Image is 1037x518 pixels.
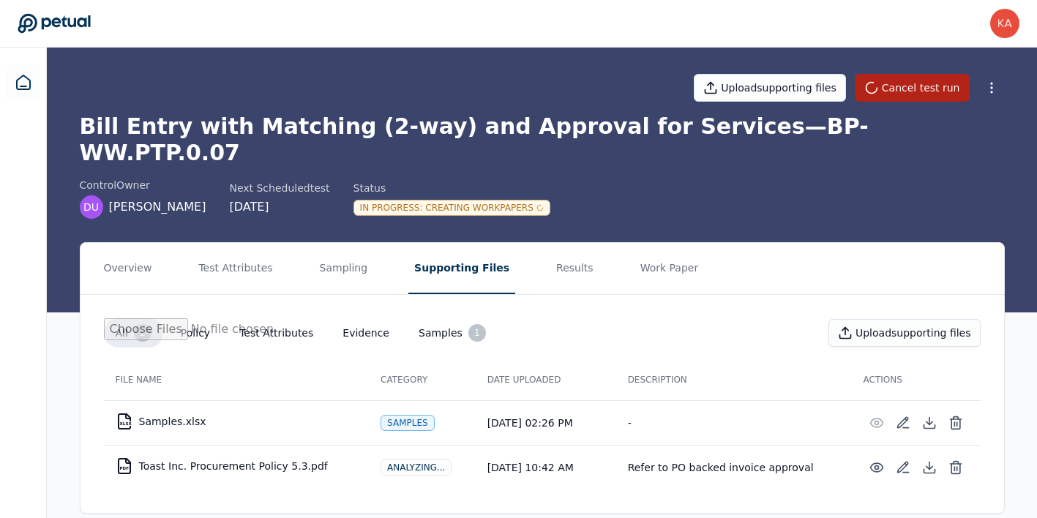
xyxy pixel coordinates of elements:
td: [DATE] 02:26 PM [476,400,616,445]
div: Next Scheduled test [229,181,329,195]
button: Supporting Files [408,243,515,294]
a: Dashboard [6,65,41,100]
button: Preview File (hover for quick preview, click for full view) [864,410,890,436]
button: Work Paper [634,243,705,294]
button: Download File [916,410,943,436]
th: Description [616,359,852,400]
button: Policy [169,320,222,346]
button: More Options [978,75,1005,101]
th: File Name [104,359,370,400]
button: Samples1 [407,318,498,348]
button: All2 [104,318,163,348]
button: Sampling [314,243,374,294]
button: Test Attributes [228,320,325,346]
button: Delete File [943,454,969,481]
span: [PERSON_NAME] [109,198,206,216]
td: Toast Inc. Procurement Policy 5.3.pdf [104,448,370,484]
button: Cancel test run [855,74,970,102]
th: Category [369,359,476,400]
div: 2 [134,324,151,342]
button: Add/Edit Description [890,410,916,436]
td: - [616,400,852,445]
div: Samples [381,415,435,431]
img: karen.yeung@toasttab.com [990,9,1019,38]
button: Overview [98,243,158,294]
button: Results [550,243,599,294]
div: [DATE] [229,198,329,216]
nav: Tabs [81,243,1004,294]
button: Download File [916,454,943,481]
th: Actions [852,359,981,400]
a: Go to Dashboard [18,13,91,34]
button: Preview File (hover for quick preview, click for full view) [864,454,890,481]
td: Samples.xlsx [104,404,370,439]
div: 1 [468,324,486,342]
div: control Owner [80,178,206,192]
button: Uploadsupporting files [828,319,981,347]
button: Test Attributes [192,243,278,294]
div: XLSX [120,421,132,426]
th: Date Uploaded [476,359,616,400]
button: Evidence [331,320,401,346]
button: Uploadsupporting files [694,74,846,102]
td: Refer to PO backed invoice approval [616,445,852,489]
button: Add/Edit Description [890,454,916,481]
div: In Progress : Creating Workpapers [353,200,550,216]
span: DU [83,200,99,214]
div: PDF [120,466,130,470]
td: [DATE] 10:42 AM [476,445,616,489]
div: Status [353,181,550,195]
div: Analyzing... [381,459,452,476]
h1: Bill Entry with Matching (2-way) and Approval for Services — BP-WW.PTP.0.07 [80,113,1005,166]
button: Delete File [943,410,969,436]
